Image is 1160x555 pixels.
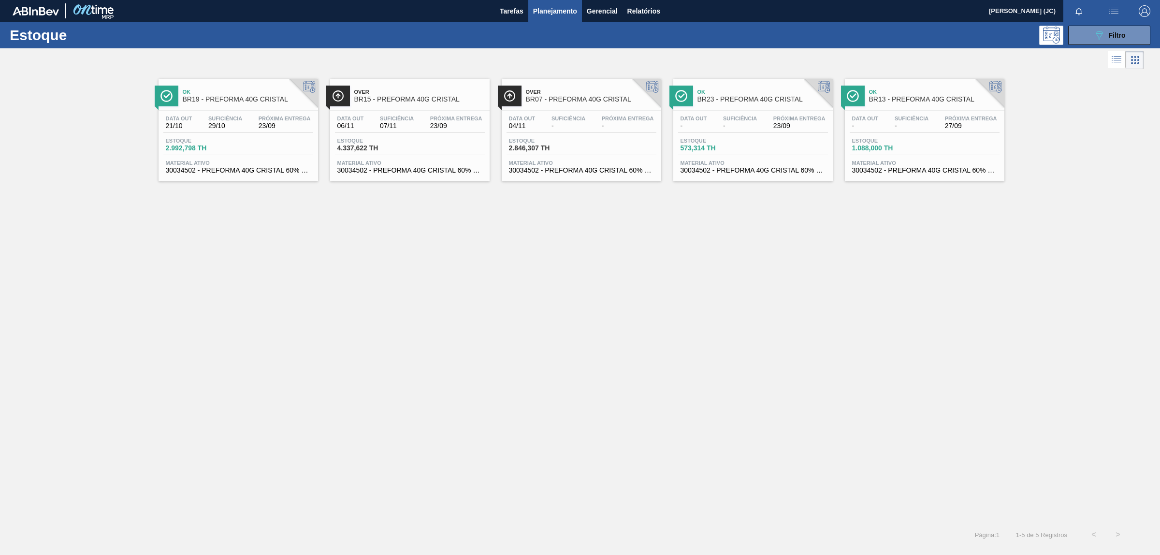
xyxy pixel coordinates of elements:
[166,160,311,166] span: Material ativo
[526,96,656,103] span: BR07 - PREFORMA 40G CRISTAL
[1108,5,1119,17] img: userActions
[430,116,482,121] span: Próxima Entrega
[551,122,585,130] span: -
[697,96,828,103] span: BR23 - PREFORMA 40G CRISTAL
[895,116,928,121] span: Suficiência
[1082,523,1106,547] button: <
[895,122,928,130] span: -
[323,72,494,181] a: ÍconeOverBR15 - PREFORMA 40G CRISTALData out06/11Suficiência07/11Próxima Entrega23/09Estoque4.337...
[380,122,414,130] span: 07/11
[852,138,920,144] span: Estoque
[509,138,577,144] span: Estoque
[627,5,660,17] span: Relatórios
[681,160,826,166] span: Material ativo
[337,122,364,130] span: 06/11
[337,138,405,144] span: Estoque
[183,96,313,103] span: BR19 - PREFORMA 40G CRISTAL
[526,89,656,95] span: Over
[509,122,536,130] span: 04/11
[166,116,192,121] span: Data out
[13,7,59,15] img: TNhmsLtSVTkK8tSr43FrP2fwEKptu5GPRR3wAAAABJRU5ErkJggg==
[151,72,323,181] a: ÍconeOkBR19 - PREFORMA 40G CRISTALData out21/10Suficiência29/10Próxima Entrega23/09Estoque2.992,7...
[509,145,577,152] span: 2.846,307 TH
[681,116,707,121] span: Data out
[852,167,997,174] span: 30034502 - PREFORMA 40G CRISTAL 60% REC
[380,116,414,121] span: Suficiência
[337,145,405,152] span: 4.337,622 TH
[697,89,828,95] span: Ok
[723,116,757,121] span: Suficiência
[430,122,482,130] span: 23/09
[183,89,313,95] span: Ok
[945,122,997,130] span: 27/09
[337,167,482,174] span: 30034502 - PREFORMA 40G CRISTAL 60% REC
[1108,51,1126,69] div: Visão em Lista
[1039,26,1063,45] div: Pogramando: nenhum usuário selecionado
[494,72,666,181] a: ÍconeOverBR07 - PREFORMA 40G CRISTALData out04/11Suficiência-Próxima Entrega-Estoque2.846,307 THM...
[166,122,192,130] span: 21/10
[259,122,311,130] span: 23/09
[166,138,233,144] span: Estoque
[500,5,523,17] span: Tarefas
[354,89,485,95] span: Over
[1063,4,1094,18] button: Notificações
[10,29,159,41] h1: Estoque
[1109,31,1126,39] span: Filtro
[666,72,838,181] a: ÍconeOkBR23 - PREFORMA 40G CRISTALData out-Suficiência-Próxima Entrega23/09Estoque573,314 THMater...
[675,90,687,102] img: Ícone
[1126,51,1144,69] div: Visão em Cards
[838,72,1009,181] a: ÍconeOkBR13 - PREFORMA 40G CRISTALData out-Suficiência-Próxima Entrega27/09Estoque1.088,000 THMat...
[945,116,997,121] span: Próxima Entrega
[509,160,654,166] span: Material ativo
[869,96,1000,103] span: BR13 - PREFORMA 40G CRISTAL
[1014,531,1067,539] span: 1 - 5 de 5 Registros
[852,122,879,130] span: -
[602,116,654,121] span: Próxima Entrega
[681,122,707,130] span: -
[208,116,242,121] span: Suficiência
[259,116,311,121] span: Próxima Entrega
[773,116,826,121] span: Próxima Entrega
[533,5,577,17] span: Planejamento
[1106,523,1130,547] button: >
[166,145,233,152] span: 2.992,798 TH
[332,90,344,102] img: Ícone
[852,160,997,166] span: Material ativo
[208,122,242,130] span: 29/10
[852,116,879,121] span: Data out
[551,116,585,121] span: Suficiência
[504,90,516,102] img: Ícone
[337,116,364,121] span: Data out
[869,89,1000,95] span: Ok
[1068,26,1150,45] button: Filtro
[681,138,748,144] span: Estoque
[723,122,757,130] span: -
[847,90,859,102] img: Ícone
[509,116,536,121] span: Data out
[354,96,485,103] span: BR15 - PREFORMA 40G CRISTAL
[587,5,618,17] span: Gerencial
[681,167,826,174] span: 30034502 - PREFORMA 40G CRISTAL 60% REC
[852,145,920,152] span: 1.088,000 TH
[509,167,654,174] span: 30034502 - PREFORMA 40G CRISTAL 60% REC
[681,145,748,152] span: 573,314 TH
[337,160,482,166] span: Material ativo
[160,90,173,102] img: Ícone
[602,122,654,130] span: -
[773,122,826,130] span: 23/09
[166,167,311,174] span: 30034502 - PREFORMA 40G CRISTAL 60% REC
[1139,5,1150,17] img: Logout
[975,531,1000,539] span: Página : 1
